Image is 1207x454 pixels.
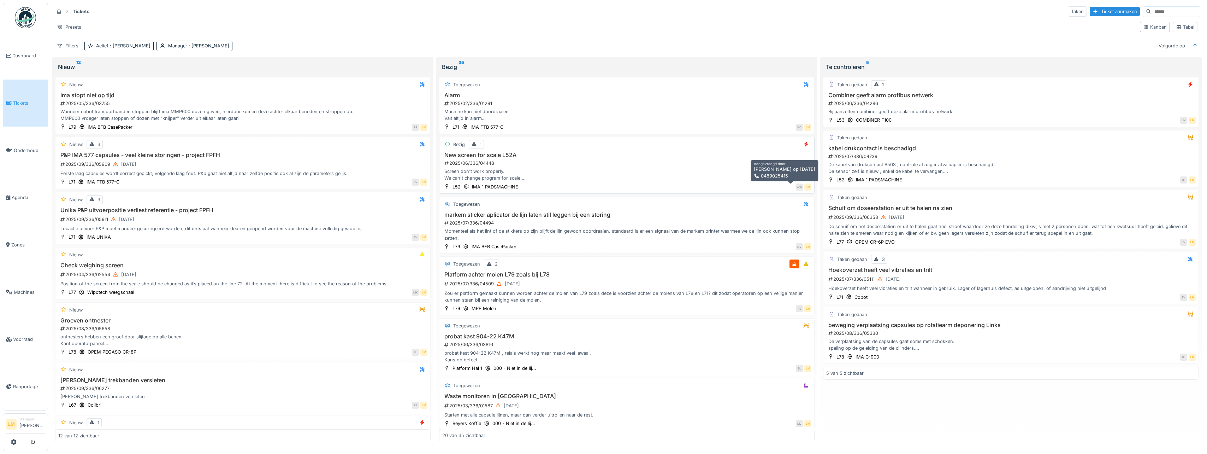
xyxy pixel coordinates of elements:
[453,81,480,88] div: Toegewezen
[444,279,811,288] div: 2025/07/336/04509
[837,81,867,88] div: Taken gedaan
[837,194,867,201] div: Taken gedaan
[88,402,101,408] div: Colibri
[1180,294,1187,301] div: BV
[58,262,427,269] h3: Check weighing screen
[442,168,811,181] div: Screen don't work properly. We can't change program for scale. The touch don't work
[58,152,427,158] h3: P&P IMA 577 capsules - veel kleine storingen - project FPFH
[837,311,867,318] div: Taken gedaan
[828,100,1195,107] div: 2025/06/336/04286
[19,417,45,422] div: Manager
[804,365,811,372] div: LM
[412,402,419,409] div: PS
[442,350,811,363] div: probat kast 904-22 K47M , relais werkt nog maar maakt veel lawaai. Kans op defect. te vervangen
[453,382,480,389] div: Toegewezen
[3,268,48,316] a: Machines
[452,365,482,372] div: Platform Hal 1
[420,402,427,409] div: LM
[54,41,82,51] div: Filters
[1180,176,1187,184] div: BL
[412,289,419,296] div: MK
[58,92,427,99] h3: Ima stopt niet op tijd
[69,124,76,130] div: L79
[856,117,892,123] div: COMBINER F100
[804,184,811,191] div: LM
[420,349,427,356] div: LM
[452,124,459,130] div: L71
[826,223,1195,237] div: De schuif om het doseerstation er uit te halen gaat heel stroef waardoor ze deze handeling dikwij...
[60,100,427,107] div: 2025/05/336/03755
[69,179,75,185] div: L71
[58,317,427,324] h3: Groeven ontnester
[826,322,1195,328] h3: beweging verplaatsing capsules op rotatiearm deponering Links
[826,108,1195,115] div: Bij aanzetten combiner geeft deze alarm profibus netwerk
[420,124,427,131] div: LM
[442,228,811,241] div: Momenteel als het lint of de stikkers op zijn blijft de lijn gewoon doordraaien. standaard is er ...
[493,365,536,372] div: 000 - Niet in de lij...
[444,401,811,410] div: 2025/03/336/01587
[69,419,83,426] div: Nieuw
[54,22,84,32] div: Presets
[13,383,45,390] span: Rapportage
[3,363,48,411] a: Rapportage
[442,290,811,303] div: Zou er platform gemaakt kunnen worden achter de molen van L79 zoals deze is voorzien achter de mo...
[69,289,76,296] div: L77
[3,80,48,127] a: Tickets
[471,124,503,130] div: IMA FTB 577-C
[1155,41,1188,51] div: Volgorde op
[69,141,83,148] div: Nieuw
[87,289,134,296] div: Wipotech weegschaal
[796,124,803,131] div: VD
[442,393,811,400] h3: Waste monitoren in [GEOGRAPHIC_DATA]
[796,420,803,427] div: MJ
[58,108,427,122] div: Wanneer cobot transportbanden stoppen blijft ima MMP600 dozen geven, hierdoor komen deze achter e...
[452,184,461,190] div: L52
[69,196,83,203] div: Nieuw
[58,207,427,214] h3: Unika P&P uitvoerpositie verliest referentie - project FPFH
[754,162,815,166] h6: Aangevraagd door
[472,305,496,312] div: MPE Molen
[796,184,803,191] div: WW
[412,349,419,356] div: BL
[1180,239,1187,246] div: JV
[412,124,419,131] div: PS
[412,179,419,186] div: BV
[826,338,1195,351] div: De verplaatsing van de capsules gaat soms met schokken. speling op de geleiding van de cilinders....
[69,349,76,355] div: L78
[442,63,812,71] div: Bezig
[12,52,45,59] span: Dashboard
[442,92,811,99] h3: Alarm
[6,419,17,430] li: LM
[754,166,815,173] div: [PERSON_NAME] op [DATE]
[60,270,427,279] div: 2025/04/336/02554
[1189,294,1196,301] div: LM
[119,216,134,223] div: [DATE]
[836,294,843,301] div: L71
[826,92,1195,99] h3: Combiner geeft alarm profibus netwerk
[828,275,1195,284] div: 2025/07/336/05111
[444,100,811,107] div: 2025/02/336/01291
[854,294,868,301] div: Cobot
[492,420,535,427] div: 000 - Niet in de lij...
[442,211,811,218] h3: markem sticker aplicator de lijn laten stil leggen bij een storing
[804,124,811,131] div: LM
[855,239,895,245] div: OPEM CR-6P EVO
[87,234,111,240] div: IMA UNIKA
[12,194,45,201] span: Agenda
[472,243,516,250] div: IMA BFB CasePacker
[1180,354,1187,361] div: BL
[804,305,811,312] div: LM
[60,385,427,392] div: 2025/09/336/06277
[886,276,901,283] div: [DATE]
[444,341,811,348] div: 2025/06/336/03816
[452,305,460,312] div: L79
[1176,24,1194,30] div: Tabel
[11,241,45,248] span: Zones
[187,43,229,48] span: : [PERSON_NAME]
[1189,176,1196,184] div: LM
[3,127,48,174] a: Onderhoud
[58,280,427,287] div: Position of the screen from the scale should be changed as it’s placed on the line 72. At the mom...
[504,402,519,409] div: [DATE]
[14,289,45,296] span: Machines
[796,305,803,312] div: PS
